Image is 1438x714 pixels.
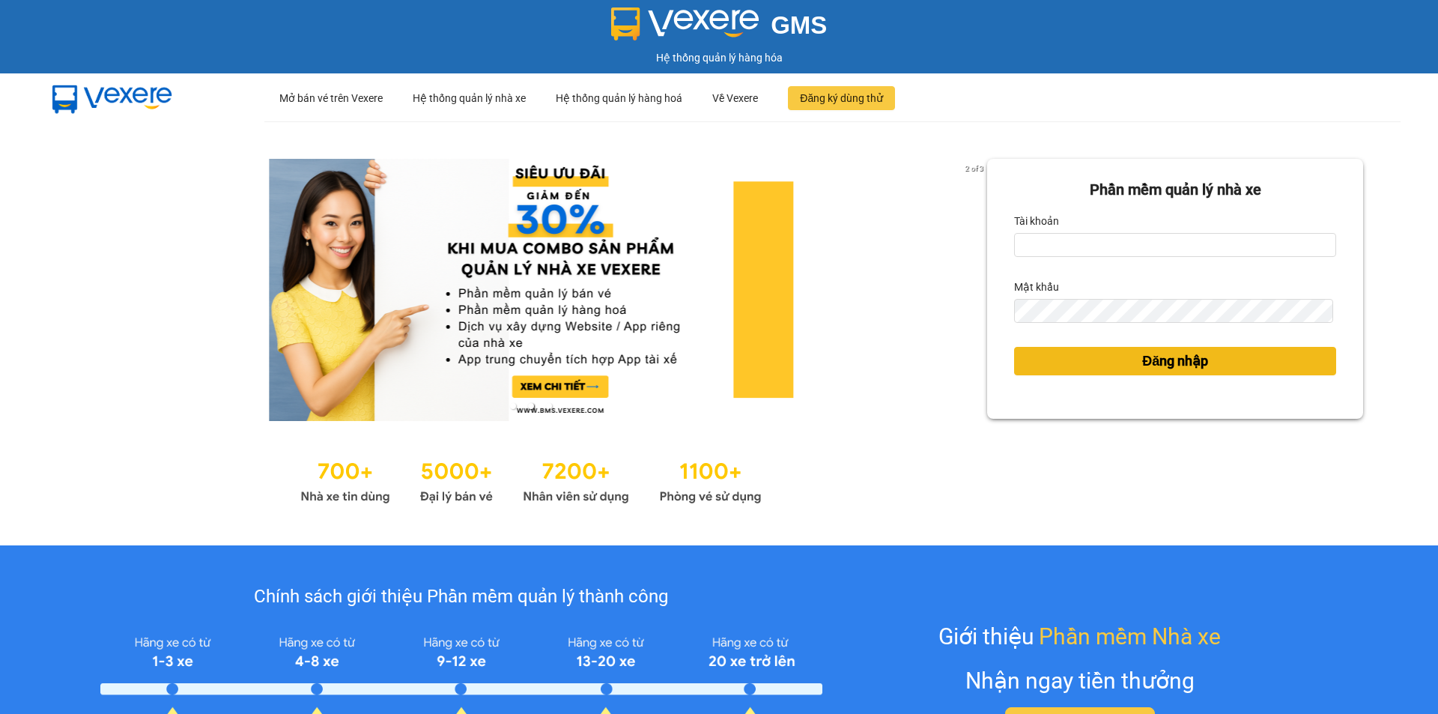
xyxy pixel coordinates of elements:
[37,73,187,123] img: mbUUG5Q.png
[1142,351,1208,372] span: Đăng nhập
[1039,619,1221,654] span: Phần mềm Nhà xe
[300,451,762,508] img: Statistics.png
[712,74,758,122] div: Về Vexere
[938,619,1221,654] div: Giới thiệu
[611,7,759,40] img: logo 2
[1014,275,1059,299] label: Mật khẩu
[1014,209,1059,233] label: Tài khoản
[510,403,516,409] li: slide item 1
[788,86,895,110] button: Đăng ký dùng thử
[4,49,1434,66] div: Hệ thống quản lý hàng hóa
[100,583,822,611] div: Chính sách giới thiệu Phần mềm quản lý thành công
[1014,178,1336,202] div: Phần mềm quản lý nhà xe
[961,159,987,178] p: 2 of 3
[1014,299,1332,323] input: Mật khẩu
[965,663,1195,698] div: Nhận ngay tiền thưởng
[771,11,827,39] span: GMS
[1014,347,1336,375] button: Đăng nhập
[528,403,534,409] li: slide item 2
[413,74,526,122] div: Hệ thống quản lý nhà xe
[279,74,383,122] div: Mở bán vé trên Vexere
[546,403,552,409] li: slide item 3
[75,159,96,421] button: previous slide / item
[556,74,682,122] div: Hệ thống quản lý hàng hoá
[611,22,828,34] a: GMS
[966,159,987,421] button: next slide / item
[1014,233,1336,257] input: Tài khoản
[800,90,883,106] span: Đăng ký dùng thử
